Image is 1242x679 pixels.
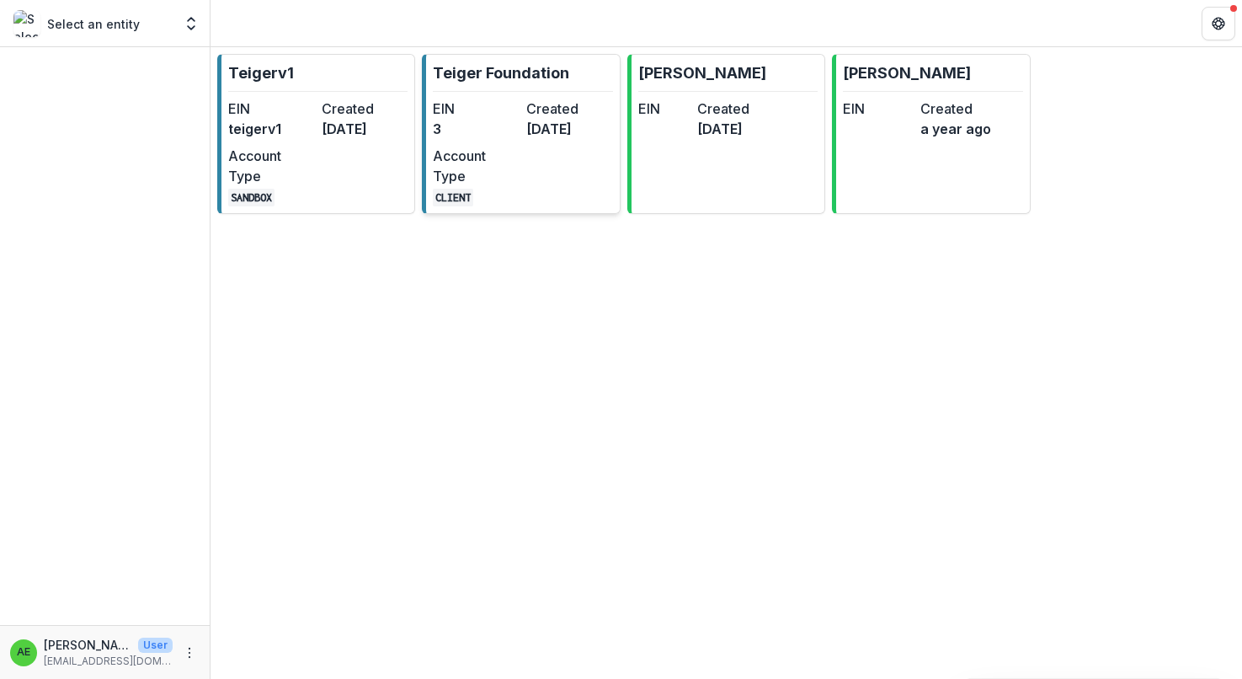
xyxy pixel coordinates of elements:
[228,146,315,186] dt: Account Type
[433,146,520,186] dt: Account Type
[638,61,766,84] p: [PERSON_NAME]
[44,654,173,669] p: [EMAIL_ADDRESS][DOMAIN_NAME]
[179,7,203,40] button: Open entity switcher
[433,99,520,119] dt: EIN
[627,54,825,214] a: [PERSON_NAME]EINCreated[DATE]
[1202,7,1235,40] button: Get Help
[526,99,613,119] dt: Created
[179,643,200,663] button: More
[17,647,30,658] div: Andrea Escobedo
[322,119,408,139] dd: [DATE]
[697,99,749,119] dt: Created
[433,61,569,84] p: Teiger Foundation
[228,119,315,139] dd: teigerv1
[638,99,690,119] dt: EIN
[920,119,991,139] dd: a year ago
[47,15,140,33] p: Select an entity
[217,54,415,214] a: Teigerv1EINteigerv1Created[DATE]Account TypeSANDBOX
[920,99,991,119] dt: Created
[138,638,173,653] p: User
[843,99,914,119] dt: EIN
[322,99,408,119] dt: Created
[228,99,315,119] dt: EIN
[422,54,620,214] a: Teiger FoundationEIN3Created[DATE]Account TypeCLIENT
[44,636,131,654] p: [PERSON_NAME]
[526,119,613,139] dd: [DATE]
[832,54,1030,214] a: [PERSON_NAME]EINCreateda year ago
[228,61,294,84] p: Teigerv1
[228,189,275,206] code: SANDBOX
[697,119,749,139] dd: [DATE]
[13,10,40,37] img: Select an entity
[433,119,520,139] dd: 3
[843,61,971,84] p: [PERSON_NAME]
[433,189,473,206] code: CLIENT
